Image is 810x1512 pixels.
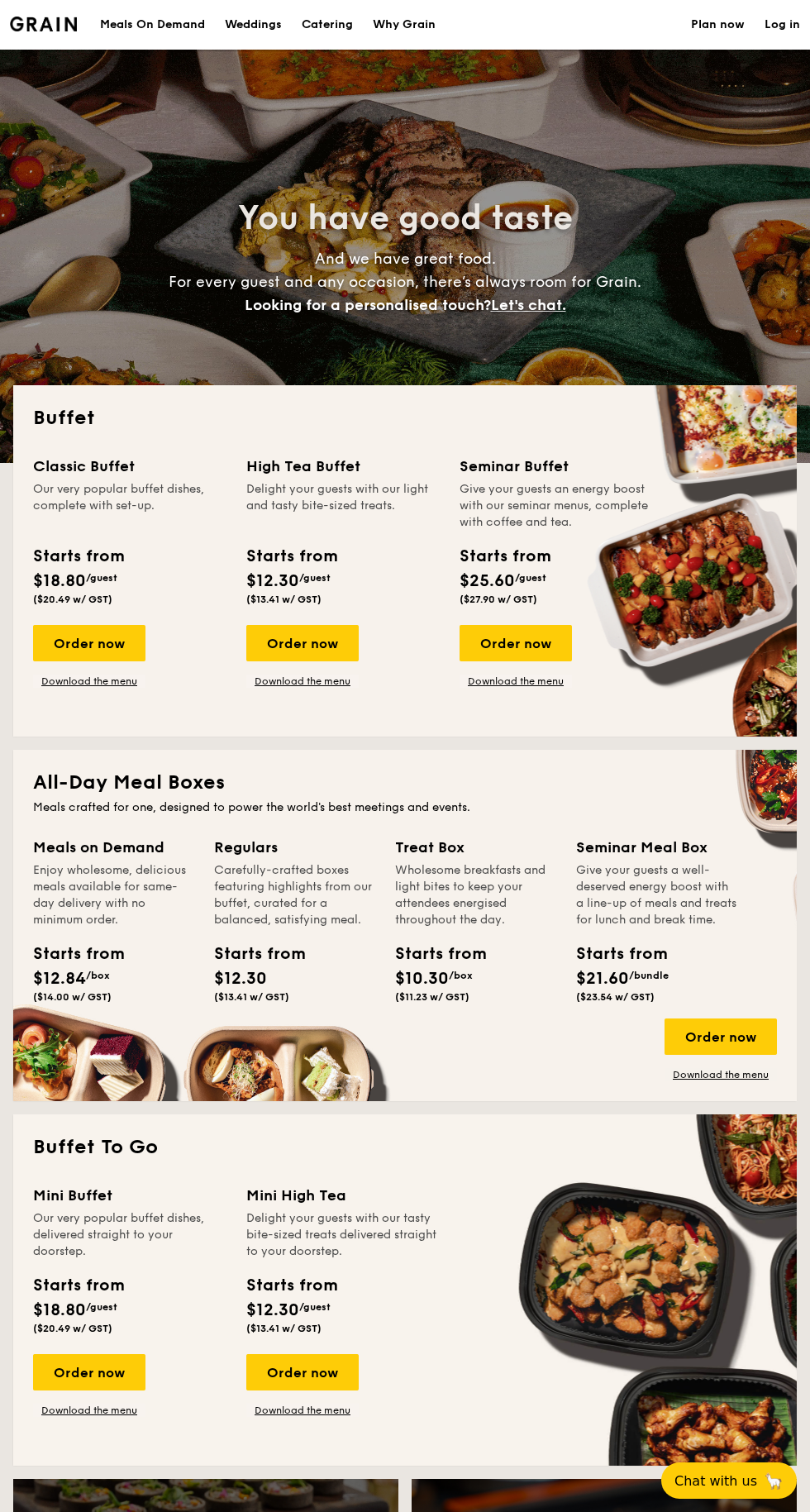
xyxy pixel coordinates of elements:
div: Starts from [246,544,336,569]
a: Download the menu [460,675,572,688]
div: Starts from [460,544,550,569]
span: /guest [299,1301,331,1313]
button: Chat with us🦙 [661,1462,797,1499]
span: /guest [515,572,546,584]
span: ($13.41 w/ GST) [246,1323,322,1334]
span: /bundle [629,970,669,981]
a: Download the menu [33,1404,145,1417]
span: ($27.90 w/ GST) [460,594,537,605]
h2: All-Day Meal Boxes [33,770,777,796]
div: Order now [460,625,572,661]
div: Meals crafted for one, designed to power the world's best meetings and events. [33,799,777,816]
span: $12.84 [33,969,86,989]
div: Starts from [214,942,288,966]
div: Delight your guests with our tasty bite-sized treats delivered straight to your doorstep. [246,1210,440,1260]
a: Download the menu [33,675,145,688]
span: $18.80 [33,1300,86,1320]
span: ($20.49 w/ GST) [33,594,112,605]
span: /guest [86,1301,117,1313]
span: ($14.00 w/ GST) [33,991,112,1003]
a: Logotype [10,17,77,31]
div: Give your guests an energy boost with our seminar menus, complete with coffee and tea. [460,481,653,531]
span: $12.30 [214,969,267,989]
span: /guest [299,572,331,584]
span: /box [449,970,473,981]
div: Meals on Demand [33,836,194,859]
div: High Tea Buffet [246,455,440,478]
div: Give your guests a well-deserved energy boost with a line-up of meals and treats for lunch and br... [576,862,737,928]
img: Grain [10,17,77,31]
div: Mini Buffet [33,1184,226,1207]
div: Mini High Tea [246,1184,440,1207]
div: Order now [33,1354,145,1390]
div: Order now [246,625,359,661]
span: $25.60 [460,571,515,591]
a: Download the menu [246,675,359,688]
span: ($13.41 w/ GST) [246,594,322,605]
div: Our very popular buffet dishes, complete with set-up. [33,481,226,531]
div: Carefully-crafted boxes featuring highlights from our buffet, curated for a balanced, satisfying ... [214,862,375,928]
div: Classic Buffet [33,455,226,478]
div: Treat Box [395,836,556,859]
div: Order now [246,1354,359,1390]
span: Looking for a personalised touch? [245,296,491,314]
div: Starts from [33,1273,123,1298]
a: Download the menu [246,1404,359,1417]
span: ($13.41 w/ GST) [214,991,289,1003]
div: Order now [33,625,145,661]
span: And we have great food. For every guest and any occasion, there’s always room for Grain. [169,250,641,314]
span: $12.30 [246,571,299,591]
div: Delight your guests with our light and tasty bite-sized treats. [246,481,440,531]
h2: Buffet [33,405,777,432]
div: Order now [665,1018,777,1055]
span: $12.30 [246,1300,299,1320]
span: /box [86,970,110,981]
a: Download the menu [665,1068,777,1081]
div: Starts from [576,942,650,966]
span: 🦙 [764,1471,784,1491]
div: Starts from [395,942,469,966]
span: ($20.49 w/ GST) [33,1323,112,1334]
div: Starts from [33,942,107,966]
span: $10.30 [395,969,449,989]
div: Enjoy wholesome, delicious meals available for same-day delivery with no minimum order. [33,862,194,928]
div: Seminar Meal Box [576,836,737,859]
h2: Buffet To Go [33,1134,777,1161]
span: You have good taste [238,198,573,238]
span: $21.60 [576,969,629,989]
div: Starts from [33,544,123,569]
div: Starts from [246,1273,336,1298]
div: Our very popular buffet dishes, delivered straight to your doorstep. [33,1210,226,1260]
div: Wholesome breakfasts and light bites to keep your attendees energised throughout the day. [395,862,556,928]
span: /guest [86,572,117,584]
span: ($11.23 w/ GST) [395,991,469,1003]
div: Regulars [214,836,375,859]
span: Chat with us [674,1473,757,1489]
span: Let's chat. [491,296,566,314]
div: Seminar Buffet [460,455,653,478]
span: $18.80 [33,571,86,591]
span: ($23.54 w/ GST) [576,991,655,1003]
